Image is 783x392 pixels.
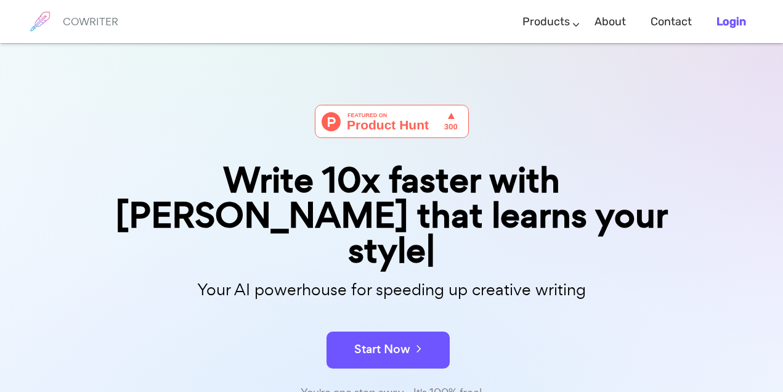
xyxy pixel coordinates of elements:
[327,332,450,369] button: Start Now
[651,4,692,40] a: Contact
[716,15,746,28] b: Login
[594,4,626,40] a: About
[84,277,700,303] p: Your AI powerhouse for speeding up creative writing
[315,105,469,138] img: Cowriter - Your AI buddy for speeding up creative writing | Product Hunt
[716,4,746,40] a: Login
[63,16,118,27] h6: COWRITER
[522,4,570,40] a: Products
[84,163,700,269] div: Write 10x faster with [PERSON_NAME] that learns your style
[25,6,55,37] img: brand logo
